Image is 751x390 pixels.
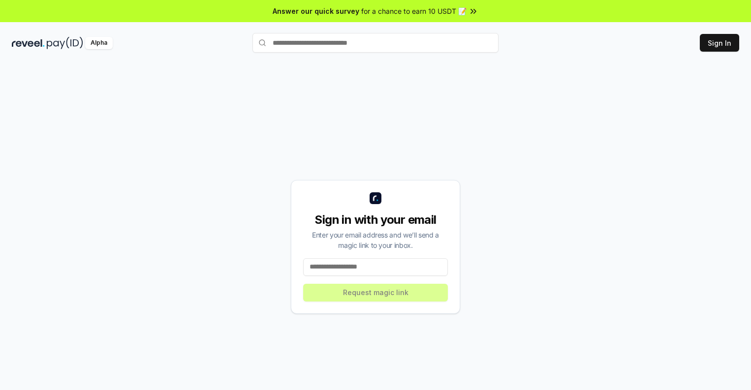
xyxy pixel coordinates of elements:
[303,230,448,250] div: Enter your email address and we’ll send a magic link to your inbox.
[361,6,467,16] span: for a chance to earn 10 USDT 📝
[700,34,739,52] button: Sign In
[47,37,83,49] img: pay_id
[370,192,381,204] img: logo_small
[273,6,359,16] span: Answer our quick survey
[12,37,45,49] img: reveel_dark
[85,37,113,49] div: Alpha
[303,212,448,228] div: Sign in with your email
